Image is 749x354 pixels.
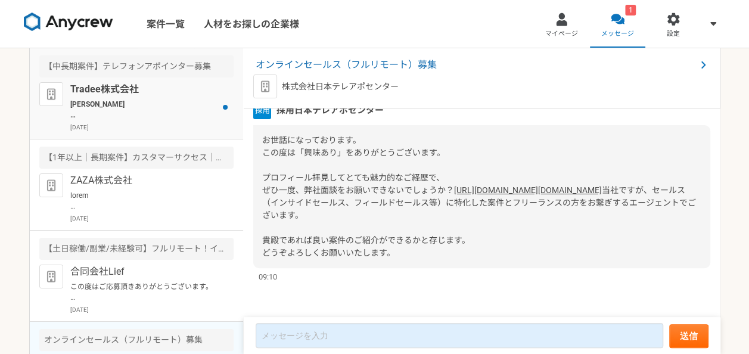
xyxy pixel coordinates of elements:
div: 【土日稼働/副業/未経験可】フルリモート！インサイドセールス募集（長期案件） [39,238,234,260]
p: 合同会社Lief [70,265,217,279]
p: Tradee株式会社 [70,82,217,97]
p: [DATE] [70,214,234,223]
img: 8DqYSo04kwAAAAASUVORK5CYII= [24,13,113,32]
p: lorem ipsumdolors。 AMETconsectetura。 elit、seddoeiusmodtemporincididu、utlaboreetdo。 magnaaliquaeni... [70,190,217,212]
span: 設定 [667,29,680,39]
p: 株式会社日本テレアポセンター [282,80,399,93]
div: オンラインセールス（フルリモート）募集 [39,329,234,351]
div: 1 [625,5,636,15]
span: お世話になっております。 この度は「興味あり」をありがとうございます。 プロフィール拝見してとても魅力的なご経歴で、 ぜひ一度、弊社面談をお願いできないでしょうか？ [262,135,454,195]
a: [URL][DOMAIN_NAME][DOMAIN_NAME] [454,185,602,195]
button: 送信 [669,324,708,348]
span: 採用日本テレアポセンター [276,104,384,117]
p: [DATE] [70,123,234,132]
span: オンラインセールス（フルリモート）募集 [256,58,696,72]
img: default_org_logo-42cde973f59100197ec2c8e796e4974ac8490bb5b08a0eb061ff975e4574aa76.png [39,173,63,197]
img: unnamed.png [253,101,271,119]
p: [PERSON_NAME] お世話になっております。 ご連絡ありがとうございます。 それでは[DATE]ピンポイントで恐縮ですが10:00-ではいかがでしょうか？ (もしくは14:00-) 問題... [70,99,217,120]
img: default_org_logo-42cde973f59100197ec2c8e796e4974ac8490bb5b08a0eb061ff975e4574aa76.png [39,265,63,288]
img: default_org_logo-42cde973f59100197ec2c8e796e4974ac8490bb5b08a0eb061ff975e4574aa76.png [253,74,277,98]
img: default_org_logo-42cde973f59100197ec2c8e796e4974ac8490bb5b08a0eb061ff975e4574aa76.png [39,82,63,106]
p: [DATE] [70,305,234,314]
div: 【中長期案件】テレフォンアポインター募集 [39,55,234,77]
p: ZAZA株式会社 [70,173,217,188]
span: 当社ですが、セールス（インサイドセールス、フィールドセールス等）に特化した案件とフリーランスの方をお繋ぎするエージェントでございます。 貴殿であれば良い案件のご紹介ができるかと存じます。 どうぞ... [262,185,696,257]
div: 【1年以上｜長期案件】カスタマーサクセス｜法人営業経験1年〜｜フルリモ◎ [39,147,234,169]
p: この度はご応募頂きありがとうございます。 採用担当の[PERSON_NAME]と申します。 面接に進むにあたり、下記の内容を頂きたいです。 よろしくお願いいたします。 ⑴お名前/読み方 ⑵年齢 ... [70,281,217,303]
span: マイページ [545,29,578,39]
span: 09:10 [259,271,277,282]
span: メッセージ [601,29,634,39]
